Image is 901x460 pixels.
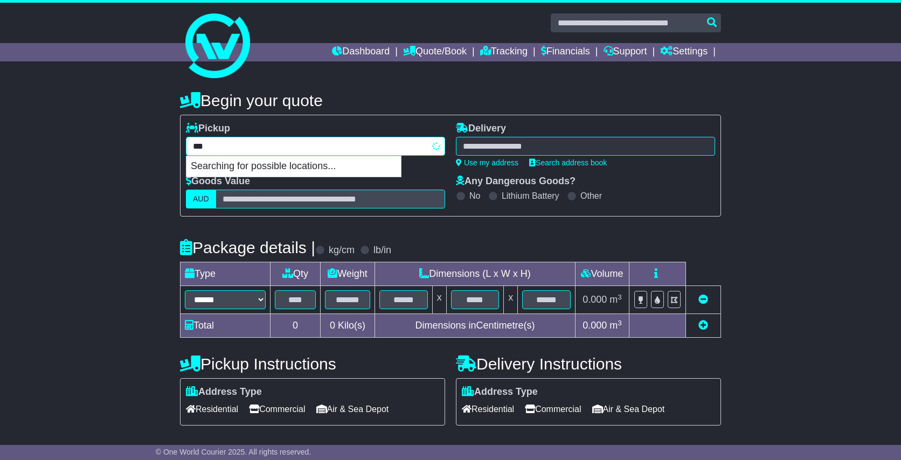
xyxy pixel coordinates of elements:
[462,401,514,417] span: Residential
[332,43,390,61] a: Dashboard
[186,386,262,398] label: Address Type
[330,320,335,331] span: 0
[186,137,445,156] typeahead: Please provide city
[186,123,230,135] label: Pickup
[592,401,665,417] span: Air & Sea Depot
[456,355,721,373] h4: Delivery Instructions
[504,286,518,314] td: x
[321,262,375,286] td: Weight
[375,314,575,338] td: Dimensions in Centimetre(s)
[271,314,321,338] td: 0
[583,294,607,305] span: 0.000
[321,314,375,338] td: Kilo(s)
[609,294,622,305] span: m
[329,245,355,256] label: kg/cm
[660,43,708,61] a: Settings
[432,286,446,314] td: x
[618,293,622,301] sup: 3
[373,245,391,256] label: lb/in
[469,191,480,201] label: No
[580,191,602,201] label: Other
[698,294,708,305] a: Remove this item
[618,319,622,327] sup: 3
[698,320,708,331] a: Add new item
[456,123,506,135] label: Delivery
[525,401,581,417] span: Commercial
[575,262,629,286] td: Volume
[529,158,607,167] a: Search address book
[180,239,315,256] h4: Package details |
[316,401,389,417] span: Air & Sea Depot
[156,448,311,456] span: © One World Courier 2025. All rights reserved.
[456,176,576,187] label: Any Dangerous Goods?
[186,176,250,187] label: Goods Value
[181,314,271,338] td: Total
[180,355,445,373] h4: Pickup Instructions
[186,401,238,417] span: Residential
[609,320,622,331] span: m
[186,156,401,177] p: Searching for possible locations...
[583,320,607,331] span: 0.000
[180,92,721,109] h4: Begin your quote
[456,158,518,167] a: Use my address
[502,191,559,201] label: Lithium Battery
[462,386,538,398] label: Address Type
[480,43,528,61] a: Tracking
[375,262,575,286] td: Dimensions (L x W x H)
[271,262,321,286] td: Qty
[403,43,467,61] a: Quote/Book
[541,43,590,61] a: Financials
[249,401,305,417] span: Commercial
[181,262,271,286] td: Type
[604,43,647,61] a: Support
[186,190,216,208] label: AUD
